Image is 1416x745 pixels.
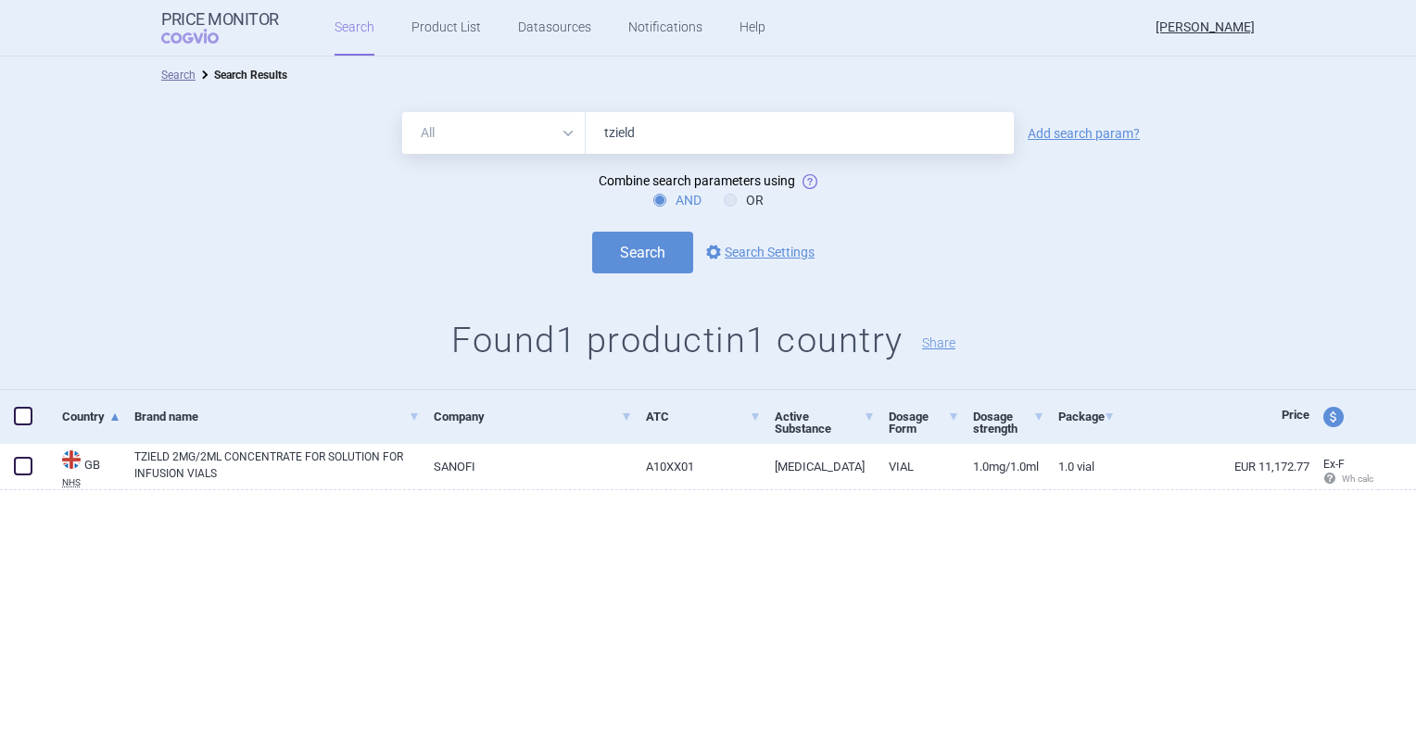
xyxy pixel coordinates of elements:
a: Add search param? [1028,127,1140,140]
img: United Kingdom [62,450,81,469]
a: Brand name [134,394,420,439]
a: 1.0 vial [1044,444,1115,489]
span: COGVIO [161,29,245,44]
a: Dosage strength [973,394,1044,451]
a: TZIELD 2MG/2ML CONCENTRATE FOR SOLUTION FOR INFUSION VIALS [134,448,420,482]
span: Ex-factory price [1323,458,1345,471]
a: A10XX01 [632,444,761,489]
li: Search [161,66,196,84]
a: EUR 11,172.77 [1115,444,1309,489]
a: Dosage Form [889,394,960,451]
li: Search Results [196,66,287,84]
a: Ex-F Wh calc [1309,451,1378,494]
button: Search [592,232,693,273]
a: 1.0mg/1.0ml [959,444,1044,489]
a: Country [62,394,120,439]
a: ATC [646,394,761,439]
a: Price MonitorCOGVIO [161,10,279,45]
a: Active Substance [775,394,874,451]
label: OR [724,191,764,209]
a: GBGBNHS [48,448,120,487]
label: AND [653,191,702,209]
span: Price [1282,408,1309,422]
a: Search Settings [702,241,815,263]
a: Package [1058,394,1115,439]
a: Search [161,69,196,82]
span: Combine search parameters using [599,173,795,188]
abbr: NHS — National Health Services Business Services Authority, Technology Reference data Update Dist... [62,478,120,487]
button: Share [922,336,955,349]
strong: Search Results [214,69,287,82]
a: Company [434,394,632,439]
a: VIAL [875,444,960,489]
a: SANOFI [420,444,632,489]
strong: Price Monitor [161,10,279,29]
a: [MEDICAL_DATA] [761,444,874,489]
span: Wh calc [1323,474,1373,484]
